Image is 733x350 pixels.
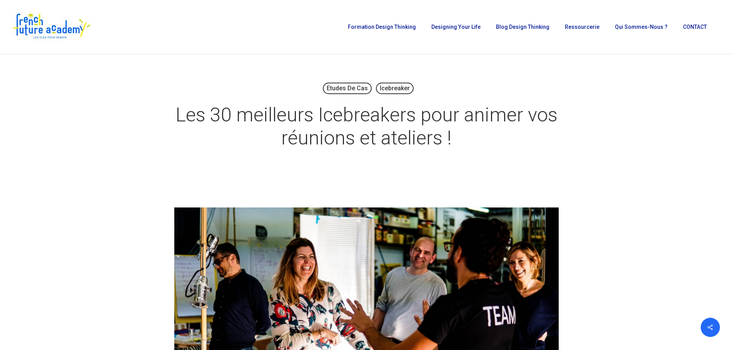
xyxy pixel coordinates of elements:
a: Designing Your Life [427,24,484,30]
a: Etudes de cas [323,83,372,94]
a: Formation Design Thinking [344,24,420,30]
a: CONTACT [679,24,711,30]
span: CONTACT [683,24,707,30]
span: Ressourcerie [565,24,599,30]
a: Icebreaker [376,83,414,94]
a: Ressourcerie [561,24,603,30]
span: Qui sommes-nous ? [615,24,668,30]
a: Blog Design Thinking [492,24,553,30]
span: Formation Design Thinking [348,24,416,30]
span: Designing Your Life [431,24,481,30]
span: Blog Design Thinking [496,24,549,30]
a: Qui sommes-nous ? [611,24,671,30]
h1: Les 30 meilleurs Icebreakers pour animer vos réunions et ateliers ! [174,96,559,157]
img: French Future Academy [11,12,92,42]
